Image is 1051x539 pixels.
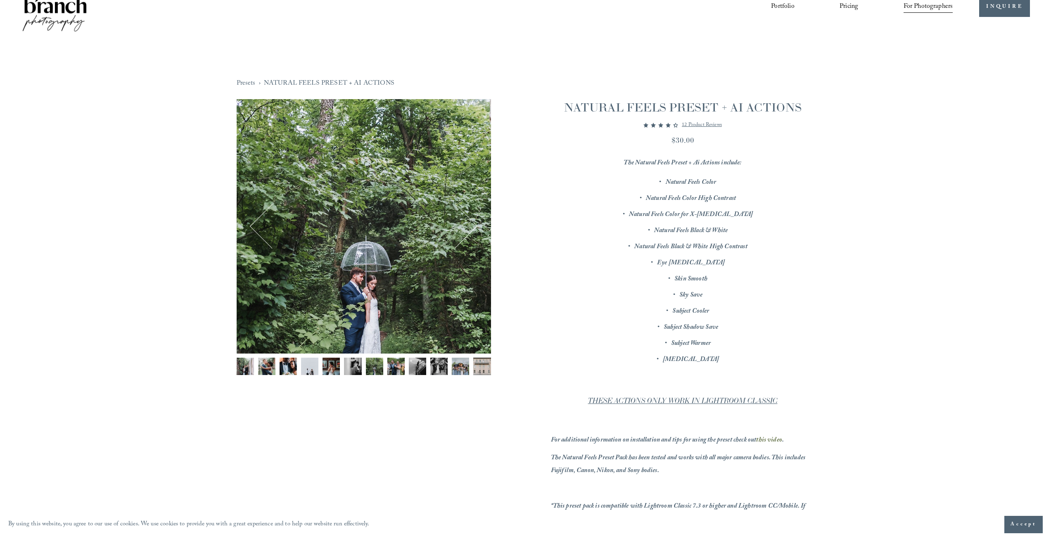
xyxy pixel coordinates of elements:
[264,77,394,90] a: NATURAL FEELS PRESET + AI ACTIONS
[674,274,707,285] em: Skin Smooth
[588,397,778,405] em: THESE ACTIONS ONLY WORK IN LIGHTROOM CLASSIC
[663,354,719,366] em: [MEDICAL_DATA]
[237,77,256,90] a: Presets
[629,209,753,221] em: Natural Feels Color for X-[MEDICAL_DATA]
[782,435,784,446] em: .
[259,77,261,90] span: ›
[452,358,469,380] button: Image 11 of 12
[280,358,297,380] button: Image 3 of 12
[301,358,318,380] button: Image 4 of 12
[8,519,370,531] p: By using this website, you agree to our use of cookies. We use cookies to provide you with a grea...
[679,290,702,301] em: Sky Save
[237,358,254,380] button: Image 1 of 12
[430,358,448,380] button: Image 10 of 12
[473,358,491,375] img: DSCF7340.jpg (Copy)
[301,358,318,375] img: FUJ18856 copy.jpg (Copy)
[237,358,254,375] img: DSCF9013.jpg (Copy)
[551,99,815,116] h1: NATURAL FEELS PRESET + AI ACTIONS
[551,501,807,538] em: *This preset pack is compatible with Lightroom Classic 7.3 or higher and Lightroom CC/Mobile. If ...
[409,358,426,380] button: Image 9 of 12
[664,322,718,333] em: Subject Shadow Save
[551,435,757,446] em: For additional information on installation and tips for using the preset check out
[237,99,491,434] div: Gallery
[666,177,716,188] em: Natural Feels Color
[551,453,807,477] em: The Natural Feels Preset Pack has been tested and works with all major camera bodies. This includ...
[344,358,361,375] img: DSCF9372.jpg (Copy)
[280,358,297,375] img: DSCF8972.jpg (Copy)
[387,358,405,380] button: Image 8 of 12
[671,338,711,349] em: Subject Warmer
[237,358,491,380] div: Gallery thumbnails
[904,0,953,13] span: For Photographers
[551,135,815,146] div: $30.00
[323,358,340,380] button: Image 5 of 12
[323,358,340,375] img: FUJ14832.jpg (Copy)
[654,226,728,237] em: Natural Feels Black & White
[258,358,275,380] button: Image 2 of 12
[657,258,725,269] em: Eye [MEDICAL_DATA]
[430,358,448,375] img: FUJ15149.jpg (Copy)
[1011,520,1037,529] span: Accept
[435,207,475,246] button: Next
[756,435,782,446] a: this video
[1004,516,1043,533] button: Accept
[624,158,741,169] em: The Natural Feels Preset + Ai Actions include:
[452,358,469,375] img: DSCF8358.jpg (Copy)
[646,193,736,204] em: Natural Feels Color High Contrast
[672,306,709,317] em: Subject Cooler
[252,207,292,246] button: Previous
[473,358,491,380] button: Image 12 of 12
[344,358,361,380] button: Image 6 of 12
[682,120,722,130] a: 12 product reviews
[634,242,747,253] em: Natural Feels Black & White High Contrast
[366,358,383,380] button: Image 7 of 12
